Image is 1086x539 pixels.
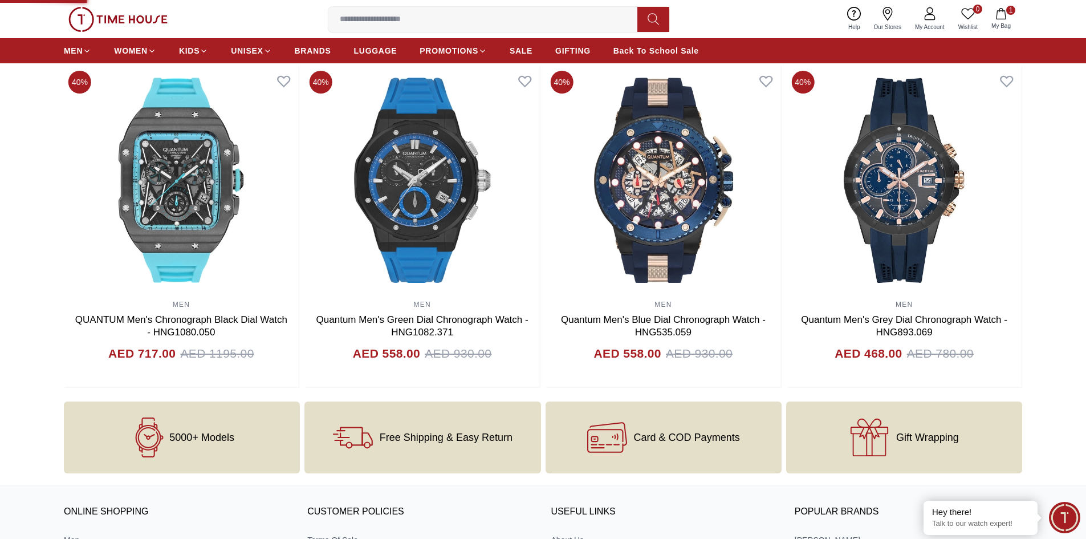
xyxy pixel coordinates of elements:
[907,345,974,363] span: AED 780.00
[555,45,591,56] span: GIFTING
[555,40,591,61] a: GIFTING
[951,5,985,34] a: 0Wishlist
[835,345,902,363] h4: AED 468.00
[795,504,1022,521] h3: Popular Brands
[295,45,331,56] span: BRANDS
[173,301,190,309] a: MEN
[987,22,1015,30] span: My Bag
[75,314,287,338] a: QUANTUM Men's Chronograph Black Dial Watch - HNG1080.050
[114,45,148,56] span: WOMEN
[413,301,430,309] a: MEN
[169,432,234,443] span: 5000+ Models
[380,432,513,443] span: Free Shipping & Easy Return
[510,40,532,61] a: SALE
[841,5,867,34] a: Help
[973,5,982,14] span: 0
[354,40,397,61] a: LUGGAGE
[510,45,532,56] span: SALE
[613,45,699,56] span: Back To School Sale
[307,504,535,521] h3: CUSTOMER POLICIES
[561,314,766,338] a: Quantum Men's Blue Dial Chronograph Watch - HNG535.059
[666,345,733,363] span: AED 930.00
[613,40,699,61] a: Back To School Sale
[546,66,781,294] img: Quantum Men's Blue Dial Chronograph Watch - HNG535.059
[932,519,1029,529] p: Talk to our watch expert!
[551,504,779,521] h3: USEFUL LINKS
[108,345,176,363] h4: AED 717.00
[896,432,959,443] span: Gift Wrapping
[867,5,908,34] a: Our Stores
[295,40,331,61] a: BRANDS
[420,40,487,61] a: PROMOTIONS
[594,345,661,363] h4: AED 558.00
[353,345,420,363] h4: AED 558.00
[231,40,271,61] a: UNISEX
[1049,502,1080,533] div: Chat Widget
[68,7,168,32] img: ...
[844,23,865,31] span: Help
[420,45,478,56] span: PROMOTIONS
[1006,6,1015,15] span: 1
[114,40,156,61] a: WOMEN
[180,345,254,363] span: AED 1195.00
[179,45,200,56] span: KIDS
[316,314,528,338] a: Quantum Men's Green Dial Chronograph Watch - HNG1082.371
[985,6,1018,33] button: 1My Bag
[64,504,291,521] h3: ONLINE SHOPPING
[425,345,491,363] span: AED 930.00
[791,71,814,94] span: 40%
[354,45,397,56] span: LUGGAGE
[654,301,672,309] a: MEN
[932,506,1029,518] div: Hey there!
[634,432,740,443] span: Card & COD Payments
[801,314,1007,338] a: Quantum Men's Grey Dial Chronograph Watch - HNG893.069
[64,40,91,61] a: MEN
[787,66,1022,294] img: Quantum Men's Grey Dial Chronograph Watch - HNG893.069
[179,40,208,61] a: KIDS
[68,71,91,94] span: 40%
[231,45,263,56] span: UNISEX
[64,45,83,56] span: MEN
[64,66,299,294] img: QUANTUM Men's Chronograph Black Dial Watch - HNG1080.050
[551,71,573,94] span: 40%
[910,23,949,31] span: My Account
[869,23,906,31] span: Our Stores
[896,301,913,309] a: MEN
[305,66,540,294] img: Quantum Men's Green Dial Chronograph Watch - HNG1082.371
[310,71,332,94] span: 40%
[954,23,982,31] span: Wishlist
